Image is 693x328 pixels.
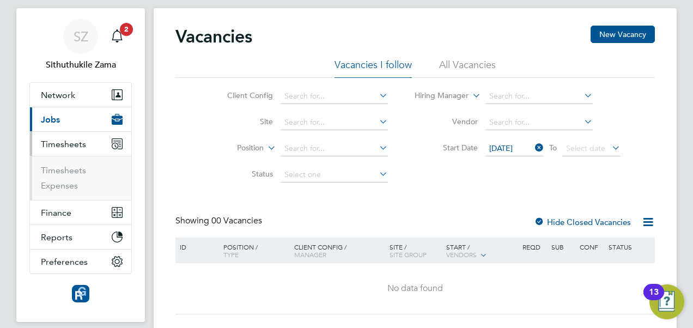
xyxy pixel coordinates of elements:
span: Finance [41,208,71,218]
button: Open Resource Center, 13 new notifications [649,284,684,319]
a: Go to home page [29,285,132,302]
span: Manager [294,250,326,259]
img: resourcinggroup-logo-retina.png [72,285,89,302]
span: 2 [120,23,133,36]
button: Reports [30,225,131,249]
button: Finance [30,201,131,224]
div: Sub [549,238,577,256]
span: Reports [41,232,72,242]
span: Network [41,90,75,100]
span: Vendors [446,250,477,259]
span: SZ [74,29,88,44]
button: New Vacancy [591,26,655,43]
div: Status [606,238,653,256]
div: ID [177,238,215,256]
span: To [546,141,560,155]
div: Conf [577,238,605,256]
a: SZSithuthukile Zama [29,19,132,71]
span: 00 Vacancies [211,215,262,226]
span: Site Group [390,250,427,259]
div: Client Config / [291,238,387,264]
div: Position / [215,238,291,264]
li: Vacancies I follow [335,58,412,78]
li: All Vacancies [439,58,496,78]
div: Start / [443,238,520,265]
label: Start Date [415,143,478,153]
div: 13 [649,292,659,306]
label: Vendor [415,117,478,126]
div: Timesheets [30,156,131,200]
label: Position [201,143,264,154]
div: No data found [177,283,653,294]
label: Hide Closed Vacancies [534,217,631,227]
div: Showing [175,215,264,227]
input: Search for... [281,141,388,156]
div: Reqd [520,238,548,256]
input: Search for... [281,89,388,104]
input: Search for... [485,89,593,104]
span: Preferences [41,257,88,267]
input: Search for... [485,115,593,130]
span: Select date [566,143,605,153]
span: Sithuthukile Zama [29,58,132,71]
nav: Main navigation [16,8,145,322]
input: Select one [281,167,388,183]
label: Site [210,117,273,126]
a: Expenses [41,180,78,191]
a: Timesheets [41,165,86,175]
span: Jobs [41,114,60,125]
button: Network [30,83,131,107]
input: Search for... [281,115,388,130]
div: Site / [387,238,444,264]
label: Client Config [210,90,273,100]
span: Timesheets [41,139,86,149]
h2: Vacancies [175,26,252,47]
label: Hiring Manager [406,90,469,101]
label: Status [210,169,273,179]
span: [DATE] [489,143,513,153]
a: 2 [106,19,128,54]
button: Preferences [30,250,131,274]
span: Type [223,250,239,259]
button: Jobs [30,107,131,131]
button: Timesheets [30,132,131,156]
